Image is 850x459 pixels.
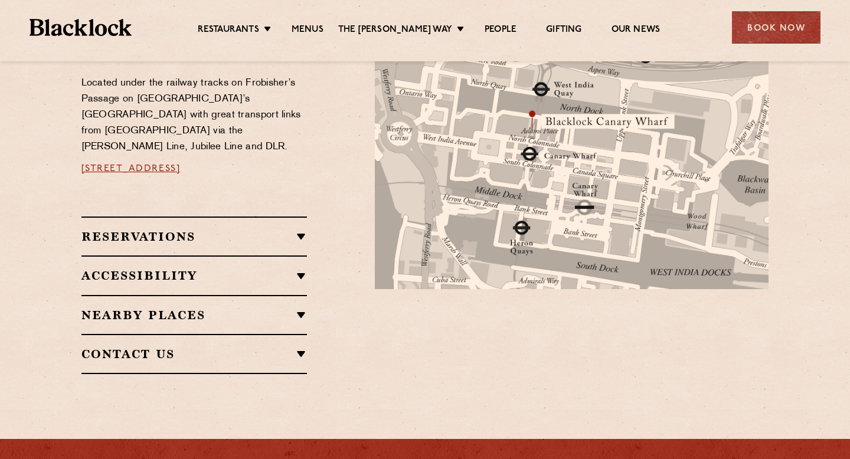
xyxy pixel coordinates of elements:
[81,347,308,361] h2: Contact Us
[30,19,132,36] img: BL_Textured_Logo-footer-cropped.svg
[292,24,323,37] a: Menus
[338,24,452,37] a: The [PERSON_NAME] Way
[81,164,181,173] a: [STREET_ADDRESS]
[81,308,308,322] h2: Nearby Places
[81,78,301,152] span: Located under the railway tracks on Frobisher’s Passage on [GEOGRAPHIC_DATA]’s [GEOGRAPHIC_DATA] ...
[732,11,820,44] div: Book Now
[642,264,807,375] img: svg%3E
[485,24,516,37] a: People
[81,268,308,283] h2: Accessibility
[546,24,581,37] a: Gifting
[612,24,661,37] a: Our News
[81,229,308,244] h2: Reservations
[198,24,259,37] a: Restaurants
